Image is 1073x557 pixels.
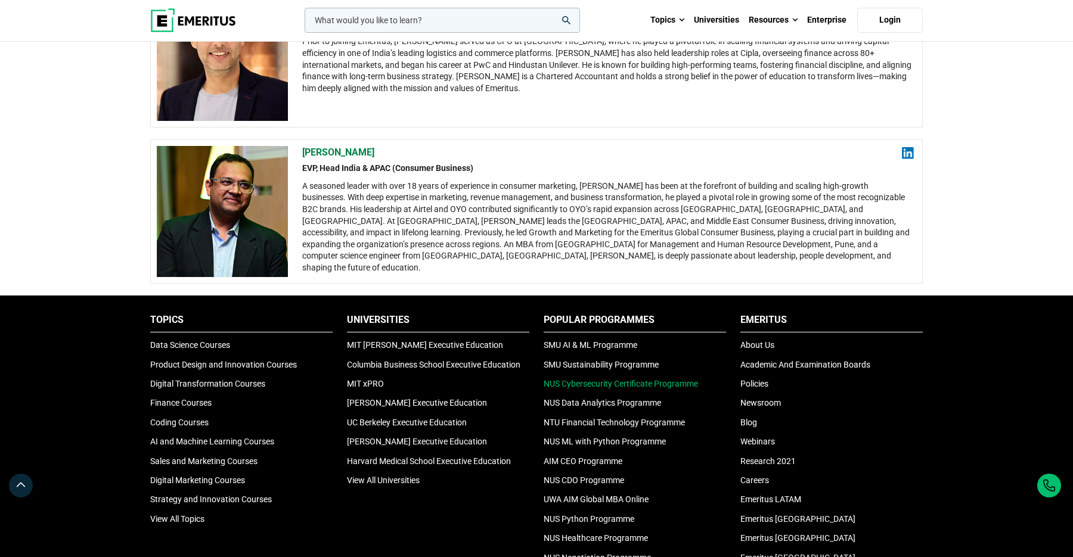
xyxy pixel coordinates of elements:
[544,360,659,369] a: SMU Sustainability Programme
[544,533,648,543] a: NUS Healthcare Programme
[544,456,622,466] a: AIM CEO Programme
[347,418,467,427] a: UC Berkeley Executive Education
[740,360,870,369] a: Academic And Examination Boards
[150,437,274,446] a: AI and Machine Learning Courses
[740,340,774,350] a: About Us
[347,437,487,446] a: [PERSON_NAME] Executive Education
[902,147,914,159] img: linkedin.png
[302,146,914,159] h2: [PERSON_NAME]
[302,163,914,175] h2: EVP, Head India & APAC (Consumer Business)
[347,475,420,485] a: View All Universities
[150,514,204,524] a: View All Topics
[740,379,768,388] a: Policies
[150,398,212,407] a: Finance Courses
[544,494,649,504] a: UWA AIM Global MBA Online
[150,360,297,369] a: Product Design and Innovation Courses
[740,533,855,543] a: Emeritus [GEOGRAPHIC_DATA]
[157,146,288,277] img: Avnish
[302,24,914,95] div: [PERSON_NAME] is the Chief Financial Officer at Emeritus, bringing over 15 years of experience in...
[740,514,855,524] a: Emeritus [GEOGRAPHIC_DATA]
[150,379,265,388] a: Digital Transformation Courses
[857,8,923,33] a: Login
[305,8,580,33] input: woocommerce-product-search-field-0
[544,514,634,524] a: NUS Python Programme
[150,340,230,350] a: Data Science Courses
[740,418,757,427] a: Blog
[740,456,796,466] a: Research 2021
[150,456,258,466] a: Sales and Marketing Courses
[544,437,666,446] a: NUS ML with Python Programme
[150,475,245,485] a: Digital Marketing Courses
[150,418,209,427] a: Coding Courses
[347,340,503,350] a: MIT [PERSON_NAME] Executive Education
[740,437,775,446] a: Webinars
[544,340,637,350] a: SMU AI & ML Programme
[347,398,487,407] a: [PERSON_NAME] Executive Education
[740,475,769,485] a: Careers
[544,398,661,407] a: NUS Data Analytics Programme
[740,494,801,504] a: Emeritus LATAM
[347,379,384,388] a: MIT xPRO
[150,494,272,504] a: Strategy and Innovation Courses
[347,360,520,369] a: Columbia Business School Executive Education
[544,475,624,485] a: NUS CDO Programme
[740,398,781,407] a: Newsroom
[544,418,685,427] a: NTU Financial Technology Programme
[347,456,511,466] a: Harvard Medical School Executive Education
[302,181,914,274] div: A seasoned leader with over 18 years of experience in consumer marketing, [PERSON_NAME] has been ...
[544,379,698,388] a: NUS Cybersecurity Certificate Programme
